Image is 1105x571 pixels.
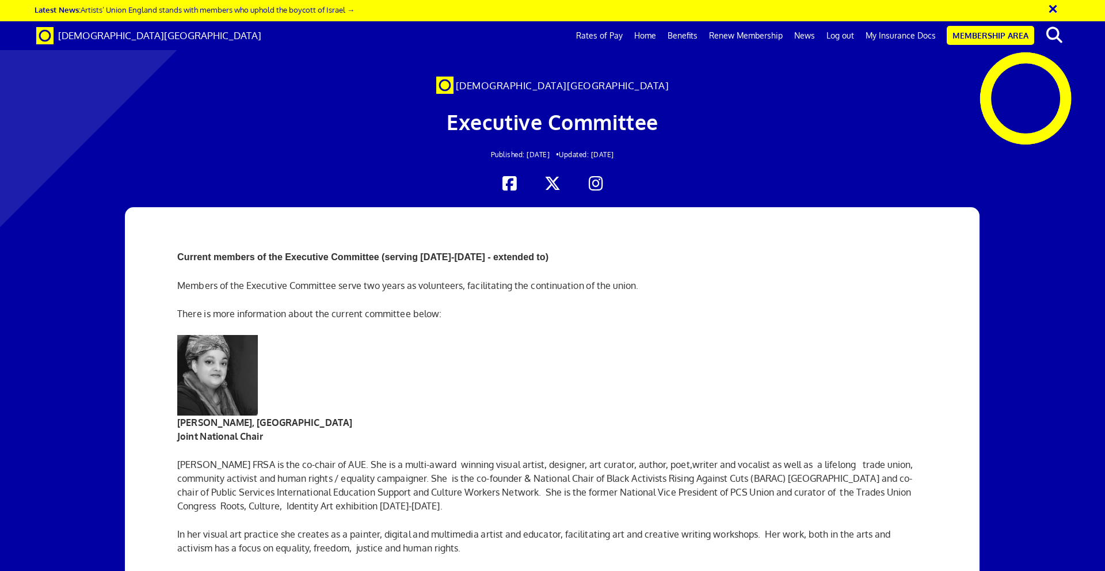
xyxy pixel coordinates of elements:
[628,21,662,50] a: Home
[177,279,928,292] p: Members of the Executive Committee serve two years as volunteers, facilitating the continuation o...
[947,26,1034,45] a: Membership Area
[703,21,788,50] a: Renew Membership
[662,21,703,50] a: Benefits
[35,5,355,14] a: Latest News:Artists’ Union England stands with members who uphold the boycott of Israel →
[177,458,928,513] p: [PERSON_NAME] FRSA is the co-chair of AUE. She is a multi-award winning visual artist, designer, ...
[788,21,821,50] a: News
[456,79,669,92] span: [DEMOGRAPHIC_DATA][GEOGRAPHIC_DATA]
[177,252,548,262] strong: Current members of the Executive Committee (serving [DATE]-[DATE] - extended to)
[821,21,860,50] a: Log out
[177,417,352,442] strong: [PERSON_NAME], [GEOGRAPHIC_DATA] Joint National Chair
[491,150,559,159] span: Published: [DATE] •
[1037,23,1072,47] button: search
[177,307,928,321] p: There is more information about the current committee below:
[58,29,261,41] span: [DEMOGRAPHIC_DATA][GEOGRAPHIC_DATA]
[211,151,894,158] h2: Updated: [DATE]
[570,21,628,50] a: Rates of Pay
[447,109,658,135] span: Executive Committee
[35,5,81,14] strong: Latest News:
[177,527,928,555] p: In her visual art practice she creates as a painter, digital and multimedia artist and educator, ...
[860,21,942,50] a: My Insurance Docs
[28,21,270,50] a: Brand [DEMOGRAPHIC_DATA][GEOGRAPHIC_DATA]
